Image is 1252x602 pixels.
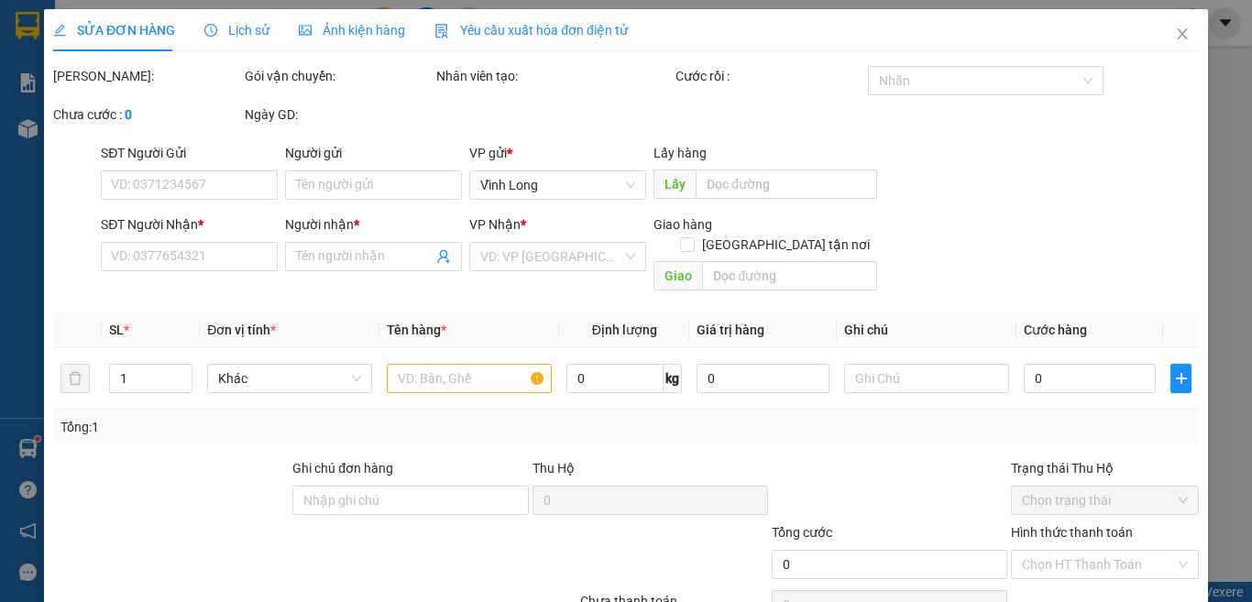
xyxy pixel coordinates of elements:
img: icon [434,24,449,38]
span: VP Nhận [469,217,521,232]
input: Dọc đường [696,170,876,199]
span: picture [299,24,312,37]
div: Người gửi [285,143,462,163]
label: Ghi chú đơn hàng [292,461,393,476]
div: VP gửi [469,143,646,163]
span: close [1175,27,1190,41]
input: VD: Bàn, Ghế [387,364,552,393]
input: Ghi chú đơn hàng [292,486,528,515]
span: user-add [436,249,451,264]
span: edit [53,24,66,37]
div: Người nhận [285,214,462,235]
input: Ghi Chú [844,364,1009,393]
span: Chọn trạng thái [1022,487,1188,514]
div: Trạng thái Thu Hộ [1011,458,1199,478]
span: Đơn vị tính [207,323,276,337]
span: Ảnh kiện hàng [299,23,405,38]
div: Tổng: 1 [60,417,485,437]
b: 0 [125,107,132,122]
span: clock-circle [204,24,217,37]
div: Gói vận chuyển: [245,66,433,86]
span: [GEOGRAPHIC_DATA] tận nơi [694,235,876,255]
span: Lịch sử [204,23,269,38]
span: kg [664,364,682,393]
span: Tên hàng [387,323,446,337]
span: Lấy [653,170,696,199]
span: Khác [218,365,361,392]
th: Ghi chú [837,312,1016,348]
span: Tổng cước [772,525,832,540]
div: Ngày GD: [245,104,433,125]
div: Chưa cước : [53,104,241,125]
span: Thu Hộ [532,461,574,476]
button: Close [1157,9,1208,60]
span: Lấy hàng [653,146,707,160]
label: Hình thức thanh toán [1011,525,1133,540]
div: SĐT Người Gửi [101,143,278,163]
span: Định lượng [591,323,656,337]
span: Giao [653,261,702,290]
span: Giá trị hàng [697,323,764,337]
span: SL [109,323,124,337]
span: Giao hàng [653,217,712,232]
span: plus [1171,371,1191,386]
div: [PERSON_NAME]: [53,66,241,86]
span: Yêu cầu xuất hóa đơn điện tử [434,23,628,38]
span: Vĩnh Long [480,171,635,199]
input: Dọc đường [702,261,876,290]
button: plus [1170,364,1192,393]
span: SỬA ĐƠN HÀNG [53,23,175,38]
div: SĐT Người Nhận [101,214,278,235]
div: Nhân viên tạo: [436,66,672,86]
span: Cước hàng [1024,323,1087,337]
div: Cước rồi : [675,66,863,86]
button: delete [60,364,90,393]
